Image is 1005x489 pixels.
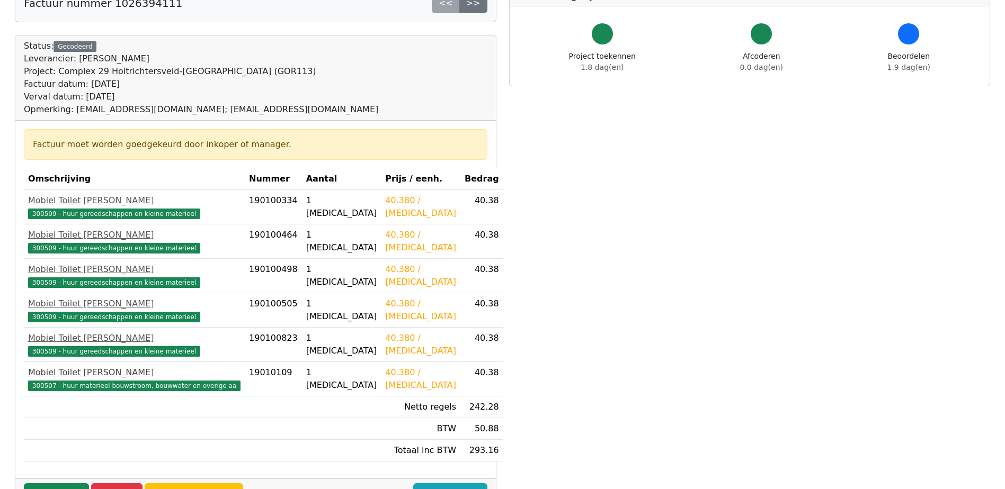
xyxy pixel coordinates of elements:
[306,332,377,357] div: 1 [MEDICAL_DATA]
[24,65,378,78] div: Project: Complex 29 Holtrichtersveld-[GEOGRAPHIC_DATA] (GOR113)
[28,366,241,379] div: Mobiel Toilet [PERSON_NAME]
[245,259,302,293] td: 190100498
[28,194,241,207] div: Mobiel Toilet [PERSON_NAME]
[28,209,200,219] span: 300509 - huur gereedschappen en kleine materieel
[24,52,378,65] div: Leverancier: [PERSON_NAME]
[381,396,460,418] td: Netto regels
[245,293,302,328] td: 190100505
[740,51,783,73] div: Afcoderen
[460,418,503,440] td: 50.88
[28,332,241,357] a: Mobiel Toilet [PERSON_NAME]300509 - huur gereedschappen en kleine materieel
[28,263,241,288] a: Mobiel Toilet [PERSON_NAME]300509 - huur gereedschappen en kleine materieel
[245,328,302,362] td: 190100823
[24,103,378,116] div: Opmerking: [EMAIL_ADDRESS][DOMAIN_NAME]; [EMAIL_ADDRESS][DOMAIN_NAME]
[28,381,241,391] span: 300507 - huur materieel bouwstroom, bouwwater en overige aa
[28,332,241,345] div: Mobiel Toilet [PERSON_NAME]
[887,51,930,73] div: Beoordelen
[28,312,200,322] span: 300509 - huur gereedschappen en kleine materieel
[245,224,302,259] td: 190100464
[385,366,456,392] div: 40.380 / [MEDICAL_DATA]
[24,90,378,103] div: Verval datum: [DATE]
[460,440,503,461] td: 293.16
[385,263,456,288] div: 40.380 / [MEDICAL_DATA]
[306,263,377,288] div: 1 [MEDICAL_DATA]
[302,168,381,190] th: Aantal
[306,229,377,254] div: 1 [MEDICAL_DATA]
[28,297,241,323] a: Mobiel Toilet [PERSON_NAME]300509 - huur gereedschappen en kleine materieel
[28,194,241,220] a: Mobiel Toilet [PERSON_NAME]300509 - huur gereedschappen en kleine materieel
[33,138,478,151] div: Factuur moet worden goedgekeurd door inkoper of manager.
[245,190,302,224] td: 190100334
[569,51,636,73] div: Project toekennen
[54,41,96,52] div: Gecodeerd
[381,418,460,440] td: BTW
[28,297,241,310] div: Mobiel Toilet [PERSON_NAME]
[28,229,241,241] div: Mobiel Toilet [PERSON_NAME]
[24,78,378,90] div: Factuur datum: [DATE]
[381,440,460,461] td: Totaal inc BTW
[28,366,241,392] a: Mobiel Toilet [PERSON_NAME]300507 - huur materieel bouwstroom, bouwwater en overige aa
[245,168,302,190] th: Nummer
[28,277,200,288] span: 300509 - huur gereedschappen en kleine materieel
[306,366,377,392] div: 1 [MEDICAL_DATA]
[460,259,503,293] td: 40.38
[385,229,456,254] div: 40.380 / [MEDICAL_DATA]
[460,190,503,224] td: 40.38
[740,63,783,71] span: 0.0 dag(en)
[460,168,503,190] th: Bedrag
[460,328,503,362] td: 40.38
[306,194,377,220] div: 1 [MEDICAL_DATA]
[460,293,503,328] td: 40.38
[460,362,503,396] td: 40.38
[460,224,503,259] td: 40.38
[381,168,460,190] th: Prijs / eenh.
[581,63,624,71] span: 1.8 dag(en)
[28,263,241,276] div: Mobiel Toilet [PERSON_NAME]
[385,332,456,357] div: 40.380 / [MEDICAL_DATA]
[385,297,456,323] div: 40.380 / [MEDICAL_DATA]
[24,168,245,190] th: Omschrijving
[887,63,930,71] span: 1.9 dag(en)
[245,362,302,396] td: 19010109
[385,194,456,220] div: 40.380 / [MEDICAL_DATA]
[306,297,377,323] div: 1 [MEDICAL_DATA]
[460,396,503,418] td: 242.28
[24,40,378,116] div: Status:
[28,229,241,254] a: Mobiel Toilet [PERSON_NAME]300509 - huur gereedschappen en kleine materieel
[28,243,200,253] span: 300509 - huur gereedschappen en kleine materieel
[28,346,200,357] span: 300509 - huur gereedschappen en kleine materieel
